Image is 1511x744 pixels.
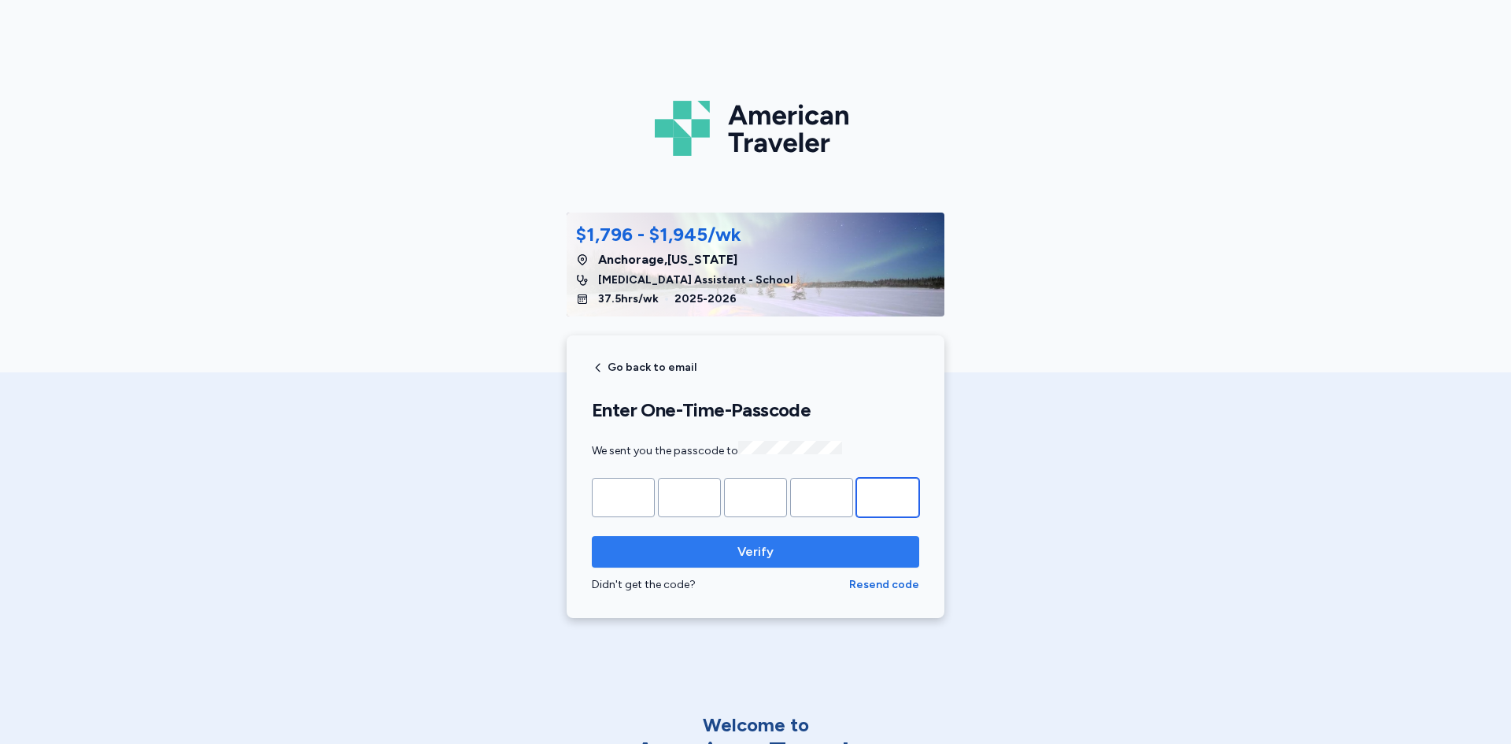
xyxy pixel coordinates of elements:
[598,250,737,269] span: Anchorage , [US_STATE]
[576,222,741,247] div: $1,796 - $1,945/wk
[592,444,842,457] span: We sent you the passcode to
[737,542,774,561] span: Verify
[592,478,655,517] input: Please enter OTP character 1
[724,478,787,517] input: Please enter OTP character 3
[598,291,659,307] span: 37.5 hrs/wk
[655,94,856,162] img: Logo
[592,361,696,374] button: Go back to email
[592,398,919,422] h1: Enter One-Time-Passcode
[849,577,919,593] button: Resend code
[590,713,921,738] div: Welcome to
[592,536,919,568] button: Verify
[658,478,721,517] input: Please enter OTP character 2
[592,577,849,593] div: Didn't get the code?
[790,478,853,517] input: Please enter OTP character 4
[608,362,696,373] span: Go back to email
[674,291,737,307] span: 2025 - 2026
[598,272,793,288] span: [MEDICAL_DATA] Assistant - School
[856,478,919,517] input: Please enter OTP character 5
